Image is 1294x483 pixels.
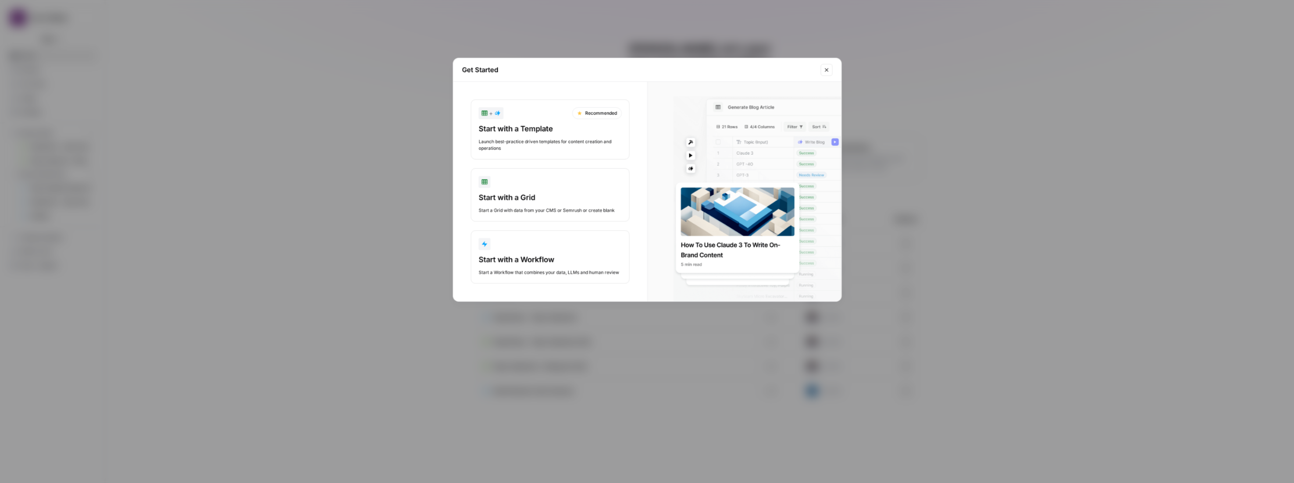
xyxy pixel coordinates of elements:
div: Start with a Workflow [478,254,621,265]
div: Recommended [572,107,621,119]
div: + [481,109,500,117]
button: Start with a GridStart a Grid with data from your CMS or Semrush or create blank [471,168,629,221]
div: Start a Workflow that combines your data, LLMs and human review [478,269,621,276]
h2: Get Started [462,64,816,75]
div: Start a Grid with data from your CMS or Semrush or create blank [478,207,621,213]
div: Start with a Template [478,124,621,134]
button: Start with a WorkflowStart a Workflow that combines your data, LLMs and human review [471,231,629,284]
div: Launch best-practice driven templates for content creation and operations [478,139,621,152]
button: +RecommendedStart with a TemplateLaunch best-practice driven templates for content creation and o... [471,99,629,160]
div: Start with a Grid [478,192,621,203]
button: Close modal [820,64,832,76]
